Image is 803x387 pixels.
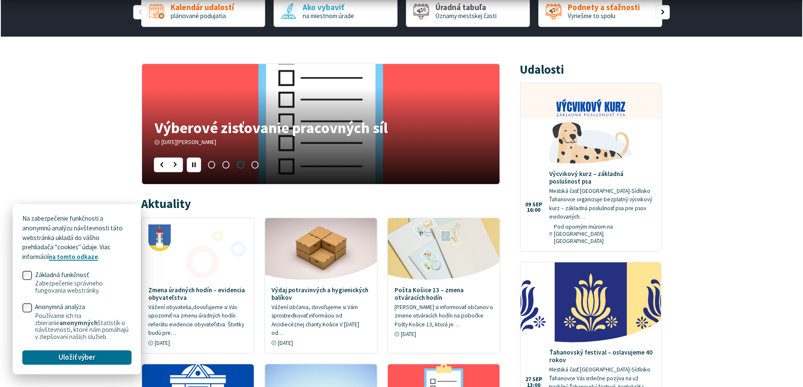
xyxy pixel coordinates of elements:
[169,157,183,172] div: Nasledujúci slajd
[59,319,98,327] strong: anonymných
[554,223,654,245] span: Pod oporným múrom na [GEOGRAPHIC_DATA] [GEOGRAPHIC_DATA]
[568,3,640,12] span: Podnety a sťažnosti
[278,339,293,347] span: [DATE]
[142,64,500,184] div: 3 / 4
[525,376,531,382] span: 27
[35,312,131,341] span: Používame ich na zbieranie štatistík o návštevnosti, ktoré nám pomáhajú v zlepšovaní našich služieb.
[265,218,377,353] a: Výdaj potravinvých a hygienických balíkov Vážení občania, dovoľujeme si Vám sprostredkovať inform...
[435,3,497,12] span: Úradná tabuľa
[549,187,655,222] p: Mestská časť [GEOGRAPHIC_DATA]-Sídlisko Ťahanovce organizuje bezplatný výcvikový kurz – základná ...
[655,5,670,19] div: Nasledujúci slajd
[154,157,168,172] div: Predošlý slajd
[155,120,486,135] h4: Výberové zisťovanie pracovných síl
[35,304,131,340] span: Anonymná analýza
[271,303,371,338] p: Vážení občania, dovoľujeme si Vám sprostredkovať informáciu od Arcidiecéznej charity Košice V [DA...
[22,271,32,280] input: Základná funkčnosťZabezpečenie správneho fungovania webstránky.
[142,218,254,353] a: Zmena úradných hodín – evidencia obyvateľstva Vážení obyvatelia,dovoľujeme si Vás upozorniť na zm...
[395,303,494,329] p: [PERSON_NAME] si informovať občanov o zmene otváracích hodín na pobočke Pošty Košice 13, ktorá je…
[532,376,542,382] span: sep
[59,353,95,362] span: Uložiť výber
[271,286,371,302] h4: Výdaj potravinvých a hygienických balíkov
[148,286,247,302] h4: Zmena úradných hodín – evidencia obyvateľstva
[22,303,32,313] input: Anonymná analýzaPoužívame ich na zbieranieanonymnýchštatistík o návštevnosti, ktoré nám pomáhajú ...
[248,157,262,172] span: Prejsť na slajd 4
[187,157,201,172] div: Pozastaviť pohyb slajdera
[148,303,247,338] p: Vážení obyvatelia,dovoľujeme si Vás upozorniť na zmenu úradných hodín referátu evidencie obyvateľ...
[22,214,131,262] p: Na zabezpečenie funkčnosti a anonymnú analýzu návštevnosti táto webstránka ukladá do vášho prehli...
[435,12,497,20] span: Oznamy mestskej časti
[520,63,564,76] h3: Udalosti
[22,350,131,365] button: Uložiť výber
[521,83,661,251] a: Výcvikový kurz – základná poslušnosť psa Mestská časť [GEOGRAPHIC_DATA]-Sídlisko Ťahanovce organi...
[525,207,542,213] span: 16:00
[133,5,148,19] div: Predošlý slajd
[401,331,416,338] span: [DATE]
[49,253,98,261] a: na tomto odkaze
[233,157,247,172] span: Prejsť na slajd 3
[525,202,531,208] span: 09
[549,349,655,364] h4: Ťahanovský festival – oslavujeme 40 rokov
[35,272,131,294] span: Základná funkčnosť
[35,280,131,294] span: Zabezpečenie správneho fungovania webstránky.
[303,12,354,20] span: na miestnom úrade
[171,3,234,12] span: Kalendár udalostí
[171,12,226,20] span: plánované podujatia
[161,139,216,146] span: [DATE][PERSON_NAME]
[155,339,170,347] span: [DATE]
[568,12,615,20] span: Vyriešme to spolu
[303,3,354,12] span: Ako vybaviť
[219,157,233,172] span: Prejsť na slajd 2
[141,198,191,211] h3: Aktuality
[532,202,542,208] span: sep
[549,170,655,185] h4: Výcvikový kurz – základná poslušnosť psa
[395,286,494,302] h4: Pošta Košice 13 – zmena otváracích hodín
[388,218,500,344] a: Pošta Košice 13 – zmena otváracích hodín [PERSON_NAME] si informovať občanov o zmene otváracích h...
[142,64,500,184] a: Výberové zisťovanie pracovných síl [DATE][PERSON_NAME]
[204,157,219,172] span: Prejsť na slajd 1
